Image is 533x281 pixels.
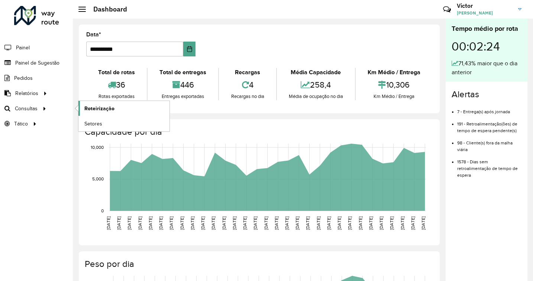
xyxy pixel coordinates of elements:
[190,216,195,230] text: [DATE]
[180,216,184,230] text: [DATE]
[358,68,430,77] div: Km Médio / Entrega
[84,120,102,128] span: Setores
[149,93,216,100] div: Entregas exportadas
[410,216,415,230] text: [DATE]
[279,93,353,100] div: Média de ocupação no dia
[88,77,145,93] div: 36
[358,216,363,230] text: [DATE]
[452,24,521,34] div: Tempo médio por rota
[457,115,521,134] li: 191 - Retroalimentação(ões) de tempo de espera pendente(s)
[15,105,38,112] span: Consultas
[15,89,38,97] span: Relatórios
[452,34,521,59] div: 00:02:24
[101,208,104,213] text: 0
[421,216,426,230] text: [DATE]
[16,44,30,52] span: Painel
[91,145,104,150] text: 10,000
[400,216,405,230] text: [DATE]
[457,2,513,9] h3: Victor
[316,216,321,230] text: [DATE]
[149,77,216,93] div: 446
[158,216,163,230] text: [DATE]
[14,120,28,128] span: Tático
[337,216,342,230] text: [DATE]
[358,77,430,93] div: 10,306
[264,216,268,230] text: [DATE]
[84,105,114,112] span: Roteirização
[14,74,33,82] span: Pedidos
[138,216,142,230] text: [DATE]
[78,116,169,131] a: Setores
[106,216,111,230] text: [DATE]
[368,216,373,230] text: [DATE]
[221,77,274,93] div: 4
[457,153,521,179] li: 1578 - Dias sem retroalimentação de tempo de espera
[452,59,521,77] div: 71,43% maior que o dia anterior
[85,259,432,269] h4: Peso por dia
[457,10,513,16] span: [PERSON_NAME]
[452,89,521,100] h4: Alertas
[86,30,101,39] label: Data
[221,93,274,100] div: Recargas no dia
[232,216,237,230] text: [DATE]
[183,42,196,56] button: Choose Date
[149,68,216,77] div: Total de entregas
[127,216,132,230] text: [DATE]
[279,77,353,93] div: 258,4
[88,93,145,100] div: Rotas exportadas
[148,216,153,230] text: [DATE]
[15,59,59,67] span: Painel de Sugestão
[211,216,216,230] text: [DATE]
[358,93,430,100] div: Km Médio / Entrega
[116,216,121,230] text: [DATE]
[457,134,521,153] li: 98 - Cliente(s) fora da malha viária
[379,216,384,230] text: [DATE]
[279,68,353,77] div: Média Capacidade
[274,216,279,230] text: [DATE]
[92,177,104,182] text: 5,000
[200,216,205,230] text: [DATE]
[439,1,455,17] a: Contato Rápido
[253,216,258,230] text: [DATE]
[457,103,521,115] li: 7 - Entrega(s) após jornada
[326,216,331,230] text: [DATE]
[305,216,310,230] text: [DATE]
[85,127,432,137] h4: Capacidade por dia
[221,68,274,77] div: Recargas
[86,5,127,13] h2: Dashboard
[88,68,145,77] div: Total de rotas
[78,101,169,116] a: Roteirização
[169,216,174,230] text: [DATE]
[295,216,300,230] text: [DATE]
[347,216,352,230] text: [DATE]
[242,216,247,230] text: [DATE]
[284,216,289,230] text: [DATE]
[222,216,226,230] text: [DATE]
[389,216,394,230] text: [DATE]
